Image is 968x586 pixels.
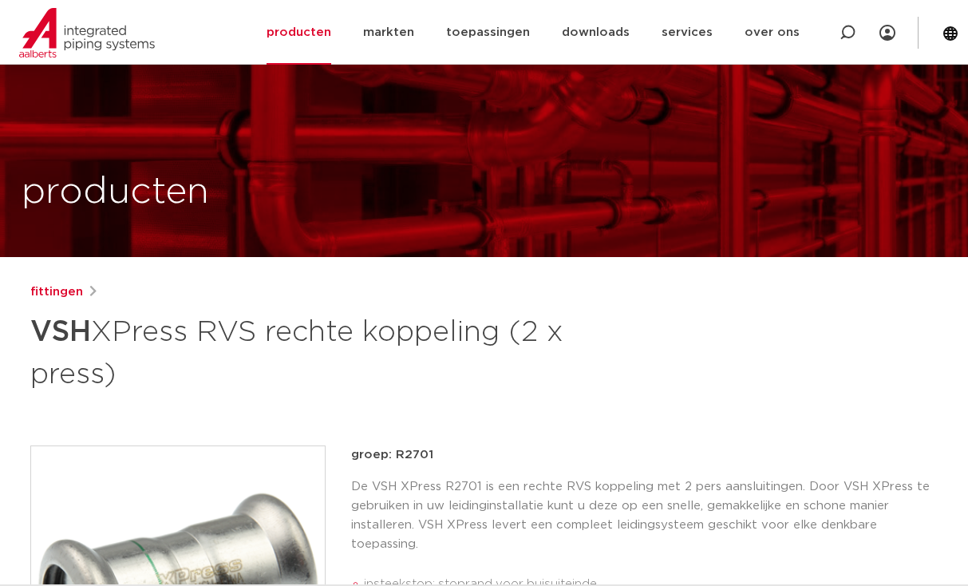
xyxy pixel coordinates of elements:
a: fittingen [30,283,83,302]
h1: XPress RVS rechte koppeling (2 x press) [30,308,630,394]
p: De VSH XPress R2701 is een rechte RVS koppeling met 2 pers aansluitingen. Door VSH XPress te gebr... [351,477,938,554]
p: groep: R2701 [351,445,938,465]
strong: VSH [30,318,91,346]
h1: producten [22,167,209,218]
